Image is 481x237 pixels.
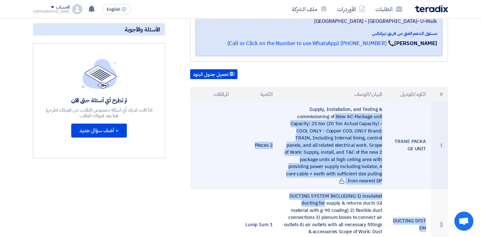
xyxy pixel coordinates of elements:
button: تحميل جدول البنود [190,69,237,79]
th: المرفقات [190,87,234,102]
div: اذا كانت لديك أي اسئلة بخصوص الطلب, من فضلك اطرحها هنا بعد قبولك للطلب [45,107,153,118]
button: + أضف سؤال جديد [71,124,127,138]
th: # [431,87,448,102]
a: الأوردرات [332,2,370,17]
td: Supply, Installation, and Testing & commissioning of New AC-Package unit Capacity: 25 ton (20 Ton... [278,102,388,188]
a: 📞 [PHONE_NUMBER] (Call or Click on the Number to use WhatsApp) [227,39,394,47]
th: الكود/الموديل [387,87,431,102]
button: English [103,4,131,14]
td: 2 Pieces [234,102,278,188]
div: [DEMOGRAPHIC_DATA] [33,10,70,13]
strong: [PERSON_NAME] [394,39,437,47]
th: البيان/الوصف [278,87,388,102]
a: الطلبات [370,2,407,17]
th: الكمية [234,87,278,102]
img: profile_test.png [72,4,82,14]
img: empty_state_list.svg [81,59,117,89]
div: لم تطرح أي أسئلة حتى الآن [45,97,153,104]
img: Teradix logo [415,5,448,12]
span: English [107,7,120,12]
div: مسئول الدعم الفني من فريق تيرادكس [201,30,437,37]
td: 1 [431,102,448,188]
td: TRANE PACKAGE UNIT [387,102,431,188]
div: الحساب [56,5,70,10]
a: ملف الشركة [287,2,332,17]
a: Open chat [454,212,473,231]
span: الأسئلة والأجوبة [125,26,160,33]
